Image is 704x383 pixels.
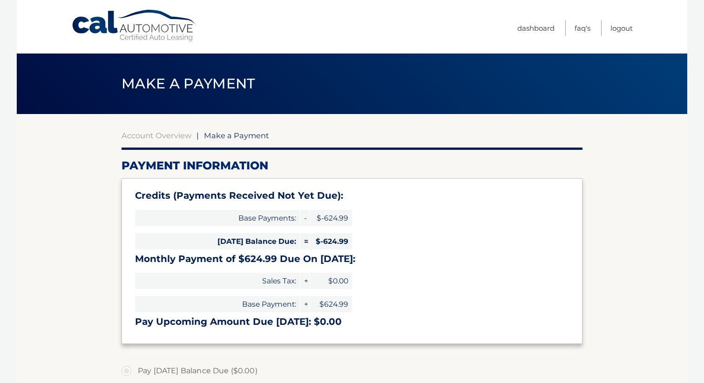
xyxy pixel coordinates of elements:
h2: Payment Information [122,159,582,173]
h3: Monthly Payment of $624.99 Due On [DATE]: [135,253,569,265]
span: Sales Tax: [135,273,300,289]
h3: Pay Upcoming Amount Due [DATE]: $0.00 [135,316,569,328]
span: + [300,296,310,312]
a: Cal Automotive [71,9,197,42]
a: FAQ's [575,20,590,36]
span: $0.00 [310,273,352,289]
span: $-624.99 [310,210,352,226]
span: - [300,210,310,226]
span: Base Payments: [135,210,300,226]
span: $-624.99 [310,233,352,249]
span: + [300,273,310,289]
span: | [196,131,199,140]
span: = [300,233,310,249]
a: Account Overview [122,131,191,140]
a: Logout [610,20,633,36]
h3: Credits (Payments Received Not Yet Due): [135,190,569,202]
a: Dashboard [517,20,555,36]
span: Make a Payment [122,75,255,92]
span: [DATE] Balance Due: [135,233,300,249]
span: $624.99 [310,296,352,312]
label: Pay [DATE] Balance Due ($0.00) [122,362,582,380]
span: Base Payment: [135,296,300,312]
span: Make a Payment [204,131,269,140]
